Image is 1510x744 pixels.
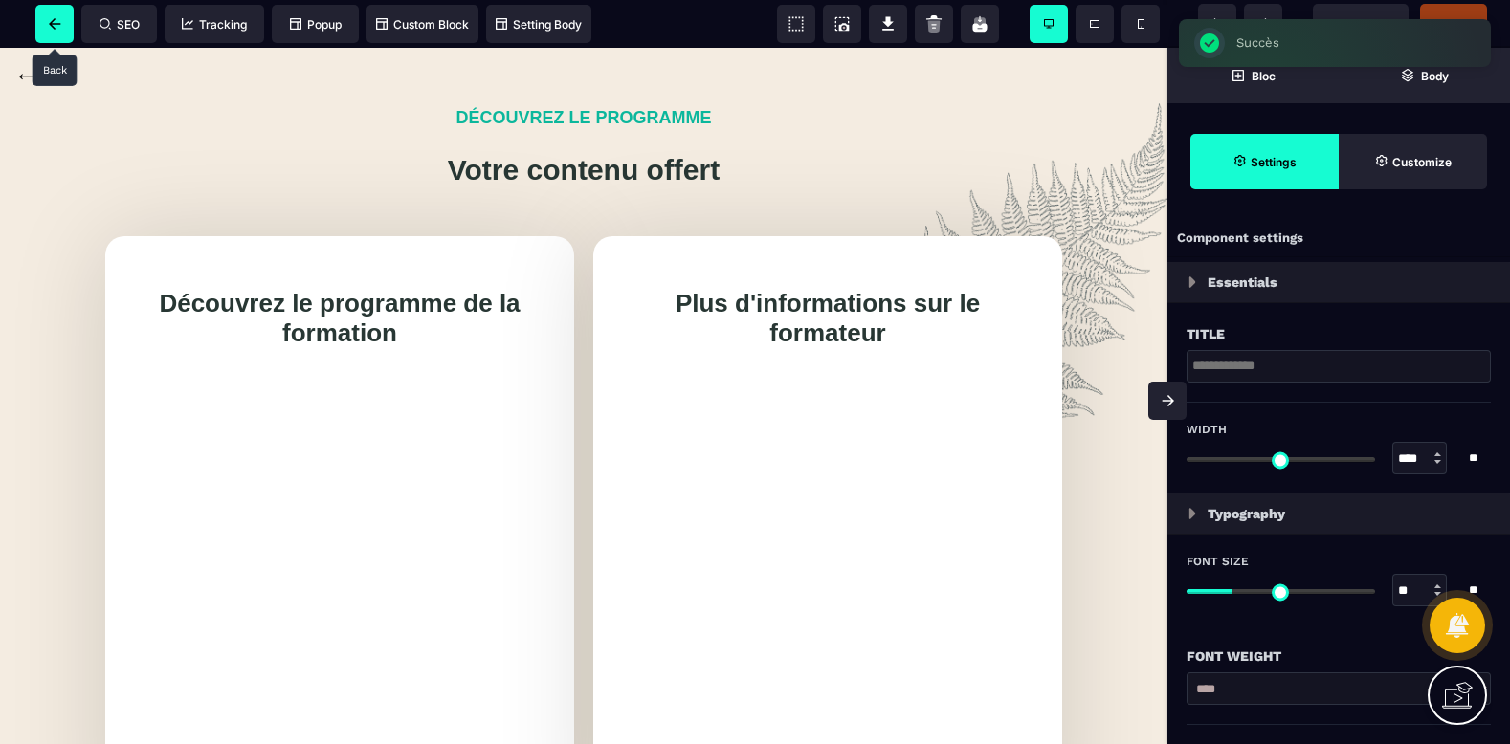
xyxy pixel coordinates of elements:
p: Essentials [1208,271,1277,294]
span: Font Size [1187,554,1249,569]
strong: Settings [1251,155,1297,169]
span: Width [1187,422,1227,437]
span: Custom Block [376,17,469,32]
span: Tracking [182,17,247,32]
strong: Bloc [1252,69,1276,83]
div: Title [1187,322,1491,345]
span: Preview [1313,4,1409,42]
a: ← [14,14,37,40]
span: Setting Body [496,17,582,32]
span: Previsualiser [1325,16,1396,31]
span: Screenshot [823,5,861,43]
div: Font Weight [1187,645,1491,667]
div: Component settings [1167,220,1510,257]
span: SEO [100,17,140,32]
span: Open Blocks [1167,48,1339,103]
strong: Customize [1392,155,1452,169]
span: Open Layer Manager [1339,48,1510,103]
p: Typography [1208,502,1285,525]
strong: Body [1421,69,1449,83]
text: Découvrez le programme de la formation [134,236,545,305]
span: Open Style Manager [1339,134,1487,189]
text: Plus d'informations sur le formateur [622,236,1033,305]
span: Publier [1434,16,1473,31]
img: loading [1188,276,1196,288]
span: Settings [1190,134,1339,189]
span: View components [777,5,815,43]
img: loading [1188,508,1196,519]
span: Popup [290,17,342,32]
